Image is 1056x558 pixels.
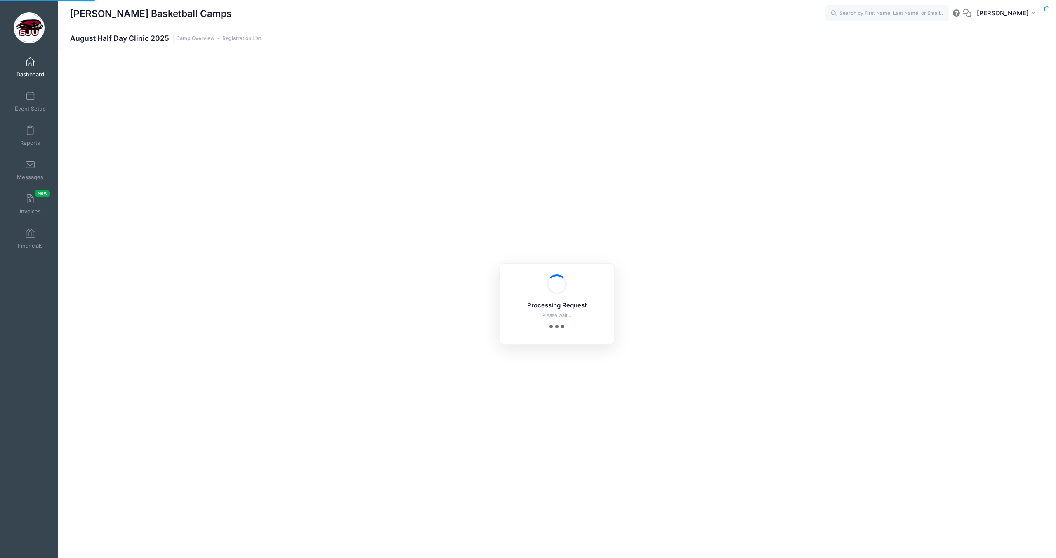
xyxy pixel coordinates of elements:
[11,121,50,150] a: Reports
[222,35,261,42] a: Registration List
[16,71,44,78] span: Dashboard
[510,312,603,319] p: Please wait...
[11,224,50,253] a: Financials
[17,174,43,181] span: Messages
[11,53,50,82] a: Dashboard
[70,34,261,43] h1: August Half Day Clinic 2025
[18,242,43,249] span: Financials
[20,208,41,215] span: Invoices
[977,9,1029,18] span: [PERSON_NAME]
[11,156,50,184] a: Messages
[11,87,50,116] a: Event Setup
[70,4,232,23] h1: [PERSON_NAME] Basketball Camps
[14,12,45,43] img: Cindy Griffin Basketball Camps
[825,5,949,22] input: Search by First Name, Last Name, or Email...
[971,4,1044,23] button: [PERSON_NAME]
[176,35,214,42] a: Camp Overview
[35,190,50,197] span: New
[11,190,50,219] a: InvoicesNew
[510,302,603,310] h5: Processing Request
[15,105,46,112] span: Event Setup
[20,139,40,147] span: Reports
